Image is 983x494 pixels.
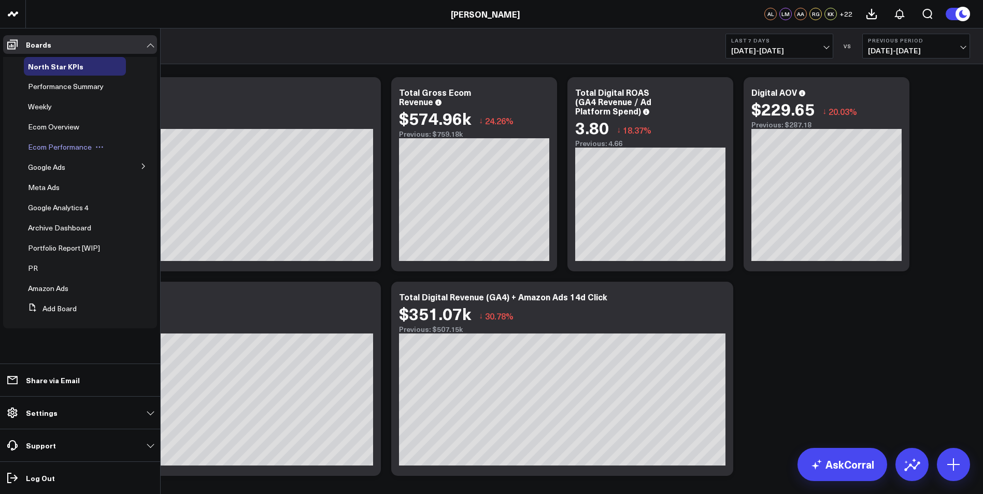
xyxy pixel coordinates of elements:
b: Previous Period [868,37,964,43]
span: [DATE] - [DATE] [731,47,828,55]
span: 20.03% [829,106,857,117]
span: North Star KPIs [28,61,83,71]
div: Total Gross Ecom Revenue [399,86,471,107]
a: Ecom Performance [28,143,92,151]
span: Archive Dashboard [28,223,91,233]
span: Amazon Ads [28,283,68,293]
span: PR [28,263,38,273]
div: RG [809,8,822,20]
span: 18.37% [623,124,651,136]
p: Log Out [26,474,55,482]
a: Archive Dashboard [28,224,91,232]
span: Google Ads [28,162,65,172]
button: Previous Period[DATE]-[DATE] [862,34,970,59]
p: Support [26,441,56,449]
a: Log Out [3,469,157,487]
span: ↓ [822,105,827,118]
button: Add Board [24,299,77,318]
a: Performance Summary [28,82,104,91]
div: KK [824,8,837,20]
button: +22 [839,8,852,20]
div: Previous: $108.81k [47,121,373,129]
div: Total Digital Revenue (GA4) + Amazon Ads 14d Click [399,291,607,302]
a: Google Ads [28,163,65,171]
span: ↓ [479,309,483,323]
b: Last 7 Days [731,37,828,43]
div: Previous: 117.48k [47,325,373,333]
div: $229.65 [751,99,815,118]
div: AL [764,8,777,20]
span: Meta Ads [28,182,60,192]
span: ↓ [479,114,483,127]
div: LM [779,8,792,20]
div: Previous: $287.18 [751,121,902,129]
p: Settings [26,409,58,417]
span: + 22 [839,10,852,18]
a: [PERSON_NAME] [451,8,520,20]
div: $351.07k [399,304,471,323]
div: Total Digital ROAS (GA4 Revenue / Ad Platform Spend) [575,86,651,117]
a: AskCorral [797,448,887,481]
span: Google Analytics 4 [28,202,89,212]
span: 30.78% [485,310,514,322]
span: Weekly [28,101,52,111]
a: Portfolio Report [WIP] [28,244,100,252]
div: AA [794,8,807,20]
span: [DATE] - [DATE] [868,47,964,55]
div: Previous: $759.18k [399,130,549,138]
a: PR [28,264,38,272]
p: Share via Email [26,376,80,384]
span: Ecom Overview [28,122,79,132]
a: North Star KPIs [28,62,83,70]
button: Last 7 Days[DATE]-[DATE] [725,34,833,59]
span: Portfolio Report [WIP] [28,243,100,253]
div: VS [838,43,857,49]
div: 3.80 [575,118,609,137]
a: Weekly [28,103,52,111]
p: Boards [26,40,51,49]
div: Previous: $507.15k [399,325,725,333]
a: Meta Ads [28,183,60,192]
div: Digital AOV [751,86,797,98]
a: Google Analytics 4 [28,204,89,212]
a: Ecom Overview [28,123,79,131]
div: Previous: 4.66 [575,139,725,148]
span: Ecom Performance [28,142,92,152]
span: 24.26% [485,115,514,126]
span: Performance Summary [28,81,104,91]
span: ↓ [617,123,621,137]
a: Amazon Ads [28,284,68,293]
div: $574.96k [399,109,471,127]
